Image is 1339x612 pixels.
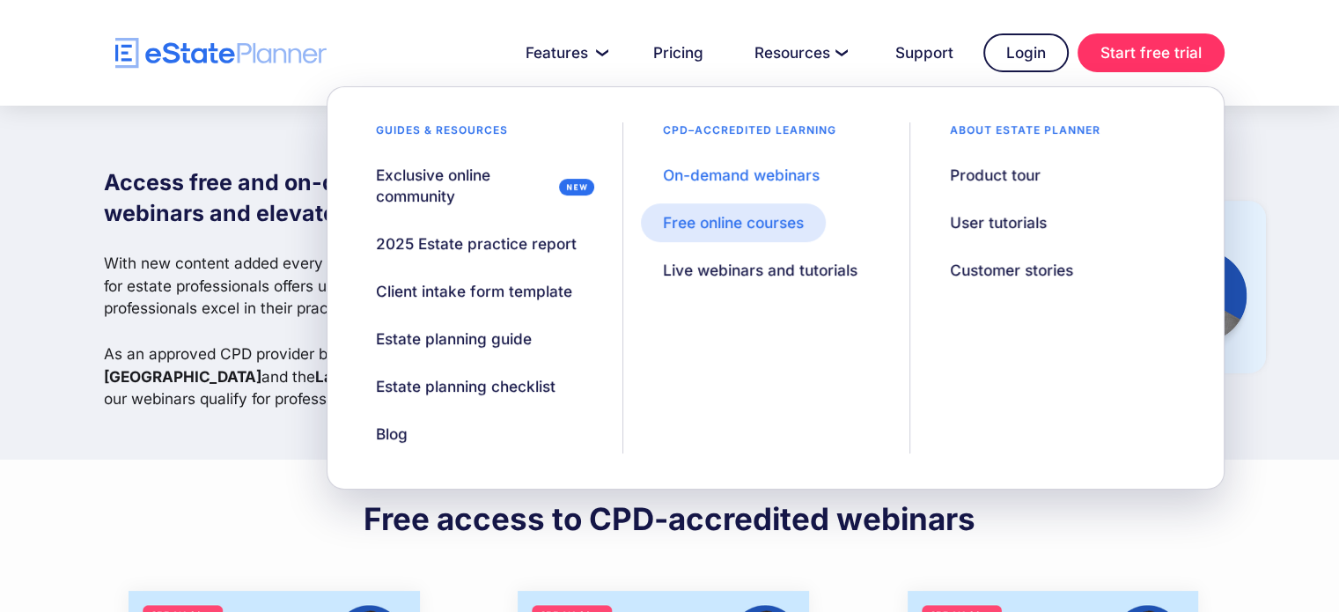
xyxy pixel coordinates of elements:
[874,35,975,70] a: Support
[376,281,572,302] div: Client intake form template
[641,203,826,242] a: Free online courses
[376,165,552,207] div: Exclusive online community
[376,376,555,397] div: Estate planning checklist
[376,328,532,350] div: Estate planning guide
[354,122,530,147] div: Guides & resources
[104,167,604,229] h1: Access free and on-demand estate planning webinars and elevate your estate practice.
[354,156,605,216] a: Exclusive online community
[663,165,820,186] div: On-demand webinars
[364,499,975,538] h2: Free access to CPD-accredited webinars
[928,122,1122,147] div: About estate planner
[928,203,1069,242] a: User tutorials
[354,272,594,311] a: Client intake form template
[950,260,1073,281] div: Customer stories
[928,156,1063,195] a: Product tour
[104,252,604,410] p: With new content added every month, this webinar library designed for estate professionals offers...
[663,212,804,233] div: Free online courses
[641,122,858,147] div: CPD–accredited learning
[928,251,1095,290] a: Customer stories
[1078,33,1225,72] a: Start free trial
[950,212,1047,233] div: User tutorials
[115,38,327,69] a: home
[632,35,725,70] a: Pricing
[950,165,1041,186] div: Product tour
[641,156,842,195] a: On-demand webinars
[376,424,408,445] div: Blog
[663,260,857,281] div: Live webinars and tutorials
[733,35,865,70] a: Resources
[641,251,879,290] a: Live webinars and tutorials
[354,367,578,406] a: Estate planning checklist
[504,35,623,70] a: Features
[354,225,599,263] a: 2025 Estate practice report
[354,320,554,358] a: Estate planning guide
[104,344,473,386] strong: Law Society of [GEOGRAPHIC_DATA]
[376,233,577,254] div: 2025 Estate practice report
[315,367,585,386] strong: Law Society of [GEOGRAPHIC_DATA]
[983,33,1069,72] a: Login
[354,415,430,453] a: Blog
